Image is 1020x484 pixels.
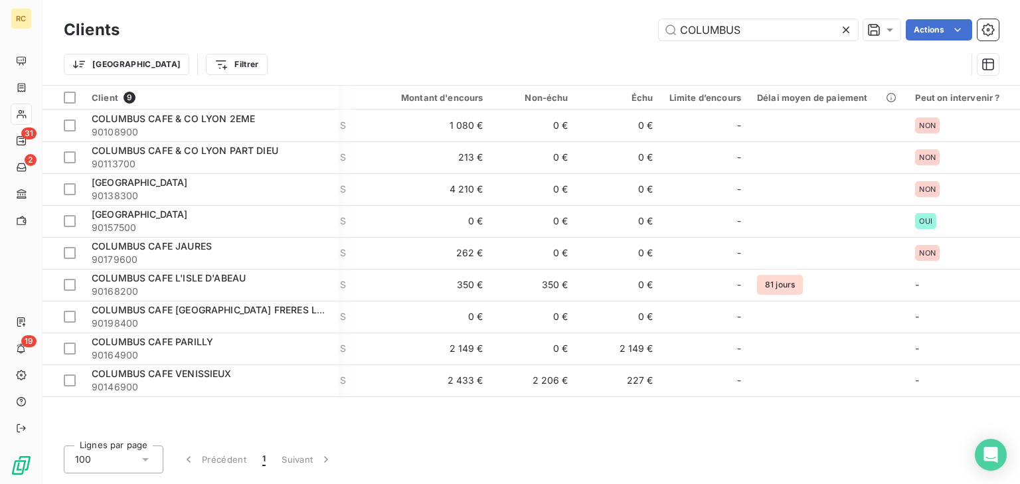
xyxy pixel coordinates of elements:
td: 0 € [491,237,576,269]
td: 0 € [576,110,661,141]
span: - [737,278,741,291]
span: - [915,343,919,354]
span: - [737,151,741,164]
button: Filtrer [206,54,267,75]
div: Open Intercom Messenger [975,439,1007,471]
td: 1 080 € [377,110,491,141]
td: 0 € [576,141,661,173]
span: 81 jours [757,275,803,295]
span: COLUMBUS CAFE [GEOGRAPHIC_DATA] FRERES LUMIERE [92,304,352,315]
td: 0 € [491,333,576,364]
td: 227 € [576,364,661,396]
td: 0 € [491,173,576,205]
td: 4 210 € [377,173,491,205]
button: Actions [906,19,972,40]
span: COLUMBUS CAFE L'ISLE D'ABEAU [92,272,246,283]
span: 90168200 [92,285,331,298]
span: NON [919,121,935,129]
span: 90157500 [92,221,331,234]
span: - [915,279,919,290]
span: NON [919,249,935,257]
td: 0 € [576,173,661,205]
span: COLUMBUS CAFE & CO LYON PART DIEU [92,145,278,156]
span: - [737,310,741,323]
span: NON [919,185,935,193]
span: NON [919,153,935,161]
td: 0 € [576,237,661,269]
span: COLUMBUS CAFE PARILLY [92,336,213,347]
td: 0 € [491,110,576,141]
span: 1 [262,453,266,466]
div: Peut on intervenir ? [915,92,1015,103]
td: 2 149 € [377,333,491,364]
div: Non-échu [499,92,568,103]
h3: Clients [64,18,120,42]
span: 90113700 [92,157,331,171]
div: Échu [584,92,653,103]
span: 100 [75,453,91,466]
span: - [915,311,919,322]
td: 0 € [576,301,661,333]
button: Suivant [274,445,341,473]
span: - [737,214,741,228]
div: RC [11,8,32,29]
button: [GEOGRAPHIC_DATA] [64,54,189,75]
td: 0 € [491,141,576,173]
span: - [915,374,919,386]
span: [GEOGRAPHIC_DATA] [92,177,188,188]
span: 31 [21,127,37,139]
span: 90146900 [92,380,331,394]
span: - [737,246,741,260]
td: 262 € [377,237,491,269]
span: - [737,342,741,355]
span: COLUMBUS CAFE JAURES [92,240,212,252]
td: 0 € [377,301,491,333]
td: 2 433 € [377,364,491,396]
span: 90164900 [92,349,331,362]
td: 0 € [377,205,491,237]
span: - [737,183,741,196]
span: 90198400 [92,317,331,330]
span: Client [92,92,118,103]
span: COLUMBUS CAFE & CO LYON 2EME [92,113,255,124]
td: 0 € [576,205,661,237]
span: 19 [21,335,37,347]
span: 90138300 [92,189,331,202]
span: 9 [124,92,135,104]
td: 2 206 € [491,364,576,396]
td: 350 € [491,269,576,301]
span: 90179600 [92,253,331,266]
td: 350 € [377,269,491,301]
td: 2 149 € [576,333,661,364]
span: - [737,374,741,387]
span: COLUMBUS CAFE VENISSIEUX [92,368,232,379]
img: Logo LeanPay [11,455,32,476]
button: 1 [254,445,274,473]
span: 90108900 [92,125,331,139]
span: OUI [919,217,932,225]
span: [GEOGRAPHIC_DATA] [92,208,188,220]
div: Montant d'encours [385,92,483,103]
input: Rechercher [659,19,858,40]
div: Délai moyen de paiement [757,92,899,103]
td: 0 € [491,205,576,237]
td: 0 € [491,301,576,333]
td: 0 € [576,269,661,301]
td: 213 € [377,141,491,173]
span: - [737,119,741,132]
button: Précédent [174,445,254,473]
div: Limite d’encours [669,92,741,103]
span: 2 [25,154,37,166]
